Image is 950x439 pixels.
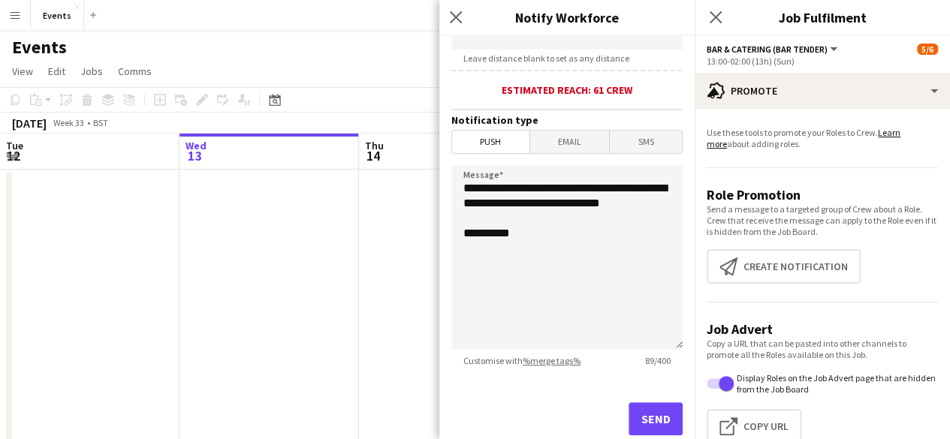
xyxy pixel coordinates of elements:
span: 5/6 [917,44,938,55]
span: Push [452,131,529,153]
div: BST [93,117,108,128]
span: 89 / 400 [633,355,683,366]
span: SMS [610,131,682,153]
a: Learn more [707,127,900,149]
span: 13 [183,147,207,164]
div: Promote [695,73,950,109]
span: Customise with [451,355,593,366]
span: Leave distance blank to set as any distance [451,53,641,64]
button: Send [629,402,683,435]
span: Bar & Catering (Bar Tender) [707,44,828,55]
span: View [12,65,33,78]
button: Bar & Catering (Bar Tender) [707,44,840,55]
h3: Role Promotion [707,186,938,203]
h3: Job Advert [707,320,938,338]
div: 13:00-02:00 (13h) (Sun) [707,56,938,67]
span: Week 33 [50,117,87,128]
h3: Job Fulfilment [695,8,950,27]
button: Events [31,1,84,30]
a: View [6,62,39,81]
span: Edit [48,65,65,78]
span: Comms [118,65,152,78]
button: Create notification [707,249,861,284]
p: Copy a URL that can be pasted into other channels to promote all the Roles available on this Job. [707,338,938,360]
p: Use these tools to promote your Roles to Crew. about adding roles. [707,127,938,149]
a: %merge tags% [523,355,581,366]
h3: Notify Workforce [439,8,695,27]
span: Wed [185,139,207,152]
span: 14 [363,147,384,164]
div: Estimated reach: 61 crew [451,83,683,97]
span: Jobs [80,65,103,78]
span: Tue [6,139,23,152]
h1: Events [12,36,67,59]
a: Comms [112,62,158,81]
span: Email [530,131,610,153]
a: Jobs [74,62,109,81]
p: Send a message to a targeted group of Crew about a Role. Crew that receive the message can apply ... [707,203,938,237]
h3: Notification type [451,113,683,127]
div: [DATE] [12,116,47,131]
a: Edit [42,62,71,81]
label: Display Roles on the Job Advert page that are hidden from the Job Board [734,372,938,395]
span: Thu [365,139,384,152]
span: 12 [4,147,23,164]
